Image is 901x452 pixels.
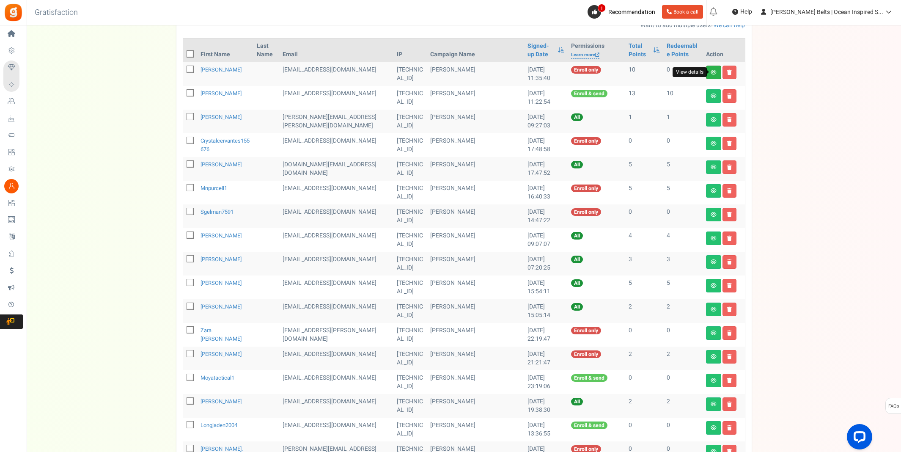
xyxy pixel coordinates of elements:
td: [DATE] 14:47:22 [524,204,567,228]
td: [PERSON_NAME] [427,394,524,418]
i: View details [711,331,717,336]
td: [EMAIL_ADDRESS][DOMAIN_NAME] [279,394,394,418]
a: [PERSON_NAME] [201,113,242,121]
td: [DATE] 19:38:30 [524,394,567,418]
span: Enroll only [571,137,601,145]
td: [DATE] 17:48:58 [524,133,567,157]
td: 10 [663,86,703,110]
td: [TECHNICAL_ID] [393,62,427,86]
td: [DATE] 09:27:03 [524,110,567,133]
td: 0 [663,418,703,441]
a: [PERSON_NAME] [201,66,242,74]
i: Delete user [727,307,732,312]
td: General [279,323,394,347]
td: [PERSON_NAME] [427,323,524,347]
td: [EMAIL_ADDRESS][DOMAIN_NAME] [279,228,394,252]
td: 2 [625,347,663,370]
td: [TECHNICAL_ID] [393,347,427,370]
span: All [571,303,583,311]
td: 0 [663,204,703,228]
td: [EMAIL_ADDRESS][DOMAIN_NAME] [279,347,394,370]
td: [DATE] 15:54:11 [524,276,567,299]
i: View details [711,141,717,146]
a: longjaden2004 [201,421,237,429]
td: [PERSON_NAME] [427,370,524,394]
td: 2 [625,299,663,323]
i: Delete user [727,236,732,241]
td: 0 [625,204,663,228]
td: [DATE] 23:19:06 [524,370,567,394]
td: [DOMAIN_NAME][EMAIL_ADDRESS][DOMAIN_NAME] [279,157,394,181]
td: General [279,204,394,228]
td: 4 [663,228,703,252]
th: Action [703,39,745,62]
td: [TECHNICAL_ID] [393,323,427,347]
th: Email [279,39,394,62]
td: [DATE] 11:35:40 [524,62,567,86]
td: [DATE] 13:36:55 [524,418,567,441]
i: Delete user [727,402,732,407]
i: View details [711,402,717,407]
span: Enroll only [571,327,601,334]
td: General [279,86,394,110]
a: zara.[PERSON_NAME] [201,326,242,343]
span: All [571,232,583,240]
td: [TECHNICAL_ID] [393,252,427,276]
td: 0 [663,133,703,157]
i: Delete user [727,94,732,99]
td: 5 [663,157,703,181]
td: General [279,133,394,157]
td: 5 [625,157,663,181]
a: [PERSON_NAME] [201,279,242,287]
i: View details [711,283,717,288]
a: mnpurcell1 [201,184,227,192]
th: IP [393,39,427,62]
td: 2 [625,394,663,418]
i: Delete user [727,188,732,193]
a: [PERSON_NAME] [201,255,242,263]
span: Enroll & send [571,90,607,97]
th: Last Name [253,39,279,62]
i: Delete user [727,165,732,170]
i: View details [711,165,717,170]
a: crystalcervantes155676 [201,137,250,153]
i: Delete user [727,331,732,336]
td: [PERSON_NAME] [427,157,524,181]
td: 0 [663,62,703,86]
td: [TECHNICAL_ID] [393,370,427,394]
th: First Name [197,39,254,62]
i: View details [711,117,717,122]
a: [PERSON_NAME] [201,160,242,168]
a: [PERSON_NAME] [201,397,242,405]
td: [TECHNICAL_ID] [393,133,427,157]
td: [PERSON_NAME] [427,86,524,110]
td: [TECHNICAL_ID] [393,299,427,323]
span: Enroll only [571,208,601,216]
td: 5 [625,181,663,204]
a: [PERSON_NAME] [201,89,242,97]
td: [PERSON_NAME] [427,133,524,157]
td: [DATE] 22:19:47 [524,323,567,347]
td: [PERSON_NAME] [427,252,524,276]
td: [TECHNICAL_ID] [393,394,427,418]
td: [TECHNICAL_ID] [393,157,427,181]
td: [EMAIL_ADDRESS][DOMAIN_NAME] [279,276,394,299]
td: 2 [663,299,703,323]
a: Total Points [629,42,649,59]
a: 1 Recommendation [588,5,659,19]
td: [TECHNICAL_ID] [393,181,427,204]
td: 1 [663,110,703,133]
span: 1 [598,4,606,12]
td: [DATE] 17:47:52 [524,157,567,181]
td: [DATE] 07:20:25 [524,252,567,276]
span: FAQs [888,398,899,414]
span: [PERSON_NAME] Belts | Ocean Inspired S... [770,8,883,17]
td: 10 [625,62,663,86]
td: [PERSON_NAME] [427,228,524,252]
a: [PERSON_NAME] [201,232,242,240]
td: 0 [625,133,663,157]
td: 5 [625,276,663,299]
th: Permissions [568,39,625,62]
td: General [279,418,394,441]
